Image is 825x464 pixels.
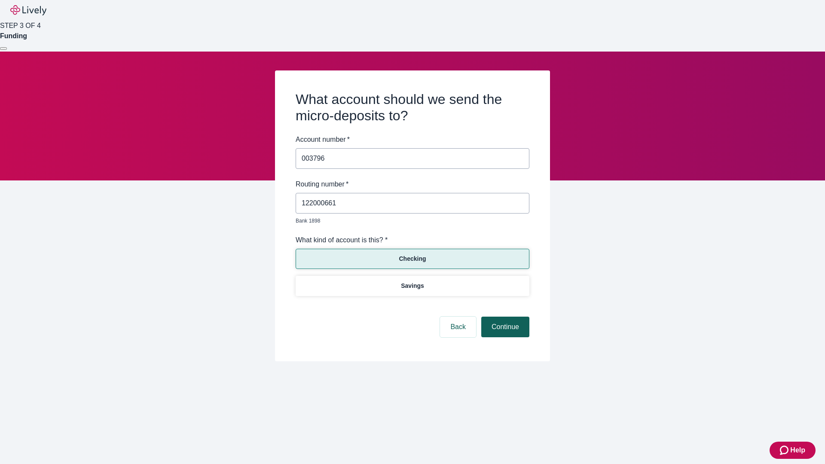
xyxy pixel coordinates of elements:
button: Back [440,317,476,337]
label: Routing number [296,179,348,189]
p: Savings [401,281,424,290]
p: Checking [399,254,426,263]
label: What kind of account is this? * [296,235,388,245]
h2: What account should we send the micro-deposits to? [296,91,529,124]
img: Lively [10,5,46,15]
button: Continue [481,317,529,337]
button: Checking [296,249,529,269]
button: Zendesk support iconHelp [770,442,816,459]
button: Savings [296,276,529,296]
p: Bank 1898 [296,217,523,225]
span: Help [790,445,805,455]
label: Account number [296,134,350,145]
svg: Zendesk support icon [780,445,790,455]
